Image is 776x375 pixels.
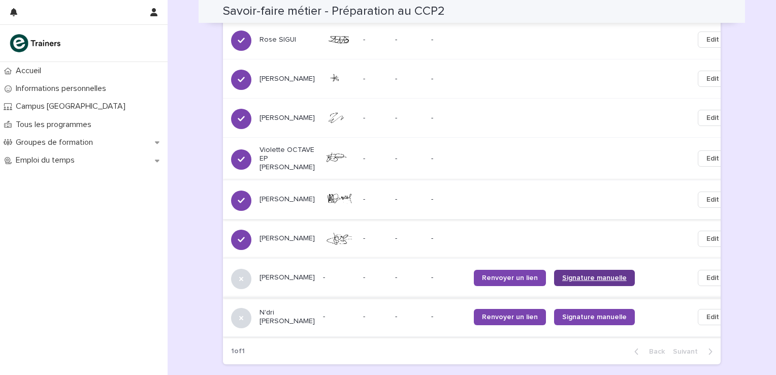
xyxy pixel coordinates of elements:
p: - [395,234,423,243]
p: 1 of 1 [223,339,253,364]
p: - [431,114,466,122]
tr: [PERSON_NAME]-- --Edit [223,59,744,99]
span: Edit [706,113,719,123]
p: - [431,312,466,321]
tr: [PERSON_NAME]-- --Edit [223,180,744,219]
p: N'dri [PERSON_NAME] [260,308,315,326]
tr: Violette OCTAVE EP [PERSON_NAME]-- --Edit [223,138,744,180]
p: Informations personnelles [12,84,114,93]
span: Renvoyer un lien [482,314,538,321]
p: - [323,273,355,282]
p: - [363,152,367,163]
p: [PERSON_NAME] [260,114,315,122]
img: K0CqGN7SDeD6s4JG8KQk [8,33,64,53]
p: - [431,195,466,204]
button: Edit [698,192,728,208]
img: T0LkcKK3a5I670hz7LPJzBnBV-PA_8C8AivLhaQevLs [323,231,355,246]
button: Edit [698,71,728,87]
img: mXYoZQotwwkC6r3GraRCstiYS8x0Uu9-CePmPN3x8DY [323,111,355,125]
span: Edit [706,35,719,45]
h2: Savoir-faire métier - Préparation au CCP2 [223,4,445,19]
p: - [363,112,367,122]
p: [PERSON_NAME] [260,234,315,243]
p: Rose SIGUI [260,36,315,44]
span: Signature manuelle [562,314,627,321]
button: Edit [698,309,728,325]
p: Accueil [12,66,49,76]
span: Next [673,348,704,355]
p: - [431,36,466,44]
tr: [PERSON_NAME]-- --Edit [223,99,744,138]
button: Edit [698,231,728,247]
button: Edit [698,150,728,167]
p: - [395,154,423,163]
span: Edit [706,153,719,164]
span: Edit [706,195,719,205]
a: Renvoyer un lien [474,270,546,286]
span: Renvoyer un lien [482,274,538,282]
img: 1YTP2qhDDS04KRSIZMzi1RKf-b46ZR1MIiYK1g_bXFs [323,193,355,207]
button: Edit [698,32,728,48]
img: kpj6PYDzA45nAbOox5ecwQ-VBCqd_TmapObJ37u-JqI [323,151,355,166]
span: Edit [706,74,719,84]
p: Emploi du temps [12,155,83,165]
button: Edit [698,270,728,286]
a: Renvoyer un lien [474,309,546,325]
tr: N'dri [PERSON_NAME]--- --Renvoyer un lienSignature manuelleEdit [223,297,744,336]
p: - [363,310,367,321]
tr: Rose SIGUI-- --Edit [223,20,744,59]
p: [PERSON_NAME] [260,75,315,83]
p: Tous les programmes [12,120,100,130]
p: - [431,154,466,163]
p: - [395,273,423,282]
button: Edit [698,110,728,126]
p: - [363,73,367,83]
span: Edit [706,234,719,244]
span: Signature manuelle [562,274,627,282]
img: B_g9_CHnNdXzw-7VfxP2IVSMbauS0QFPknhXbgYWeW0 [323,32,355,47]
p: - [431,234,466,243]
p: - [363,34,367,44]
p: - [323,312,355,321]
p: - [363,232,367,243]
p: - [395,75,423,83]
p: [PERSON_NAME] [260,195,315,204]
span: Back [643,348,665,355]
p: - [395,114,423,122]
p: Groupes de formation [12,138,101,147]
img: -L2agexwvG10alJdcOYPC1dNwYxpGuyU2h5zY0VhBMU [323,72,355,86]
p: Violette OCTAVE EP [PERSON_NAME] [260,146,315,171]
span: Edit [706,312,719,322]
p: - [395,195,423,204]
p: - [431,75,466,83]
tr: [PERSON_NAME]-- --Edit [223,219,744,258]
p: - [395,36,423,44]
p: Campus [GEOGRAPHIC_DATA] [12,102,134,111]
p: - [395,312,423,321]
a: Signature manuelle [554,309,635,325]
a: Signature manuelle [554,270,635,286]
span: Edit [706,273,719,283]
tr: [PERSON_NAME]--- --Renvoyer un lienSignature manuelleEdit [223,258,744,297]
p: [PERSON_NAME] [260,273,315,282]
button: Back [626,347,669,356]
button: Next [669,347,721,356]
p: - [431,273,466,282]
p: - [363,193,367,204]
p: - [363,271,367,282]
